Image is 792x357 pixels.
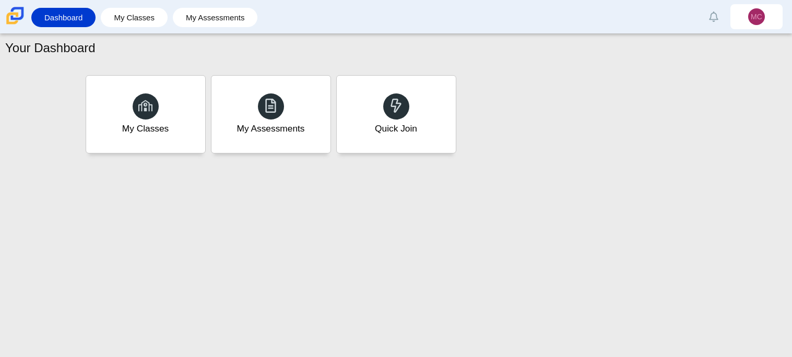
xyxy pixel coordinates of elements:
a: Dashboard [37,8,90,27]
div: My Assessments [237,122,305,135]
h1: Your Dashboard [5,39,96,57]
a: My Classes [106,8,162,27]
a: Carmen School of Science & Technology [4,19,26,28]
a: MC [730,4,783,29]
a: Quick Join [336,75,456,153]
a: My Classes [86,75,206,153]
div: My Classes [122,122,169,135]
a: My Assessments [211,75,331,153]
span: MC [751,13,762,20]
a: My Assessments [178,8,253,27]
a: Alerts [702,5,725,28]
div: Quick Join [375,122,417,135]
img: Carmen School of Science & Technology [4,5,26,27]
